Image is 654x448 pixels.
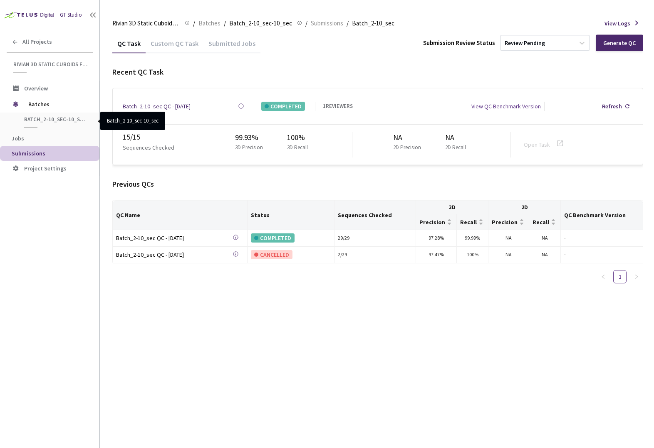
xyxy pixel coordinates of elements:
li: / [224,18,226,28]
td: 100% [457,247,488,263]
span: View Logs [604,19,630,28]
a: Submissions [309,18,345,28]
span: Batch_2-10_sec-10_sec [24,116,86,123]
span: Batch_2-10_sec-10_sec [229,18,292,28]
div: NA [445,132,469,143]
th: 3D [416,200,488,214]
div: Batch_2-10_sec QC - [DATE] [116,233,233,243]
p: 3D Precision [235,143,263,152]
a: Batches [197,18,222,28]
div: QC Task [112,39,146,53]
p: 2D Precision [393,143,421,152]
th: Status [248,200,334,230]
th: Precision [488,214,529,230]
td: NA [488,247,529,263]
p: Sequences Checked [123,143,174,152]
td: 97.28% [416,230,457,247]
div: Recent QC Task [112,66,643,78]
span: Jobs [12,135,24,142]
li: Previous Page [597,270,610,283]
th: Sequences Checked [334,200,416,230]
a: Batch_2-10_sec QC - [DATE] [116,250,233,260]
span: Batch_2-10_sec [352,18,394,28]
th: Recall [529,214,561,230]
th: Precision [416,214,457,230]
div: Refresh [602,102,622,111]
div: - [564,251,639,259]
span: Rivian 3D Static Cuboids fixed[2024-25] [112,18,180,28]
span: Batches [28,96,85,113]
th: Recall [457,214,488,230]
button: right [630,270,643,283]
div: Submitted Jobs [203,39,260,53]
div: COMPLETED [261,102,305,111]
div: 15 / 15 [123,131,194,143]
td: NA [529,247,561,263]
span: Project Settings [24,165,67,172]
td: NA [488,230,529,247]
li: / [347,18,349,28]
th: 2D [488,200,561,214]
span: Precision [419,219,445,225]
td: 99.99% [457,230,488,247]
td: 97.47% [416,247,457,263]
button: left [597,270,610,283]
div: 99.93% [235,132,266,143]
span: All Projects [22,38,52,45]
td: NA [529,230,561,247]
div: COMPLETED [251,233,295,243]
span: Submissions [12,150,45,157]
div: GT Studio [60,11,82,19]
div: Review Pending [505,39,545,47]
a: Batch_2-10_sec QC - [DATE] [116,233,233,243]
span: Rivian 3D Static Cuboids fixed[2024-25] [13,61,88,68]
span: Precision [492,219,518,225]
span: Submissions [311,18,343,28]
p: 2D Recall [445,143,466,152]
div: View QC Benchmark Version [471,102,541,111]
th: QC Name [113,200,248,230]
a: Open Task [524,141,550,148]
span: right [634,274,639,279]
li: / [305,18,307,28]
th: QC Benchmark Version [561,200,643,230]
span: Overview [24,85,48,92]
p: 3D Recall [287,143,308,152]
span: left [601,274,606,279]
div: 2 / 29 [338,251,413,259]
div: Submission Review Status [423,38,495,48]
div: Generate QC [603,40,636,46]
div: Custom QC Task [146,39,203,53]
span: Recall [460,219,477,225]
span: Recall [533,219,549,225]
a: Batch_2-10_sec QC - [DATE] [123,102,191,111]
div: 29 / 29 [338,234,413,242]
div: - [564,234,639,242]
li: / [193,18,195,28]
span: Batches [198,18,220,28]
div: CANCELLED [251,250,292,259]
div: 1 REVIEWERS [323,102,353,110]
div: NA [393,132,424,143]
a: 1 [614,270,626,283]
li: Next Page [630,270,643,283]
div: Previous QCs [112,178,643,190]
div: 100% [287,132,311,143]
